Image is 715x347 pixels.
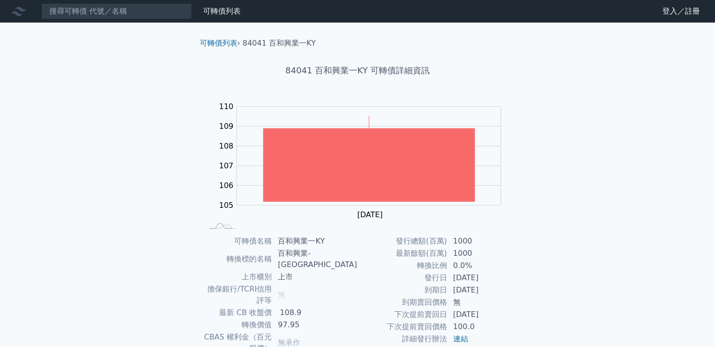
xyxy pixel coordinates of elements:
td: 1000 [448,247,512,260]
span: 無承作 [278,338,300,347]
td: 轉換價值 [204,319,273,331]
td: 100.0 [448,321,512,333]
h1: 84041 百和興業一KY 可轉債詳細資訊 [192,64,523,77]
td: [DATE] [448,272,512,284]
td: 下次提前賣回價格 [358,321,448,333]
td: 百和興業一KY [272,235,357,247]
a: 可轉債列表 [200,39,237,47]
td: 發行總額(百萬) [358,235,448,247]
g: Series [263,116,475,202]
li: › [200,38,240,49]
span: 無 [278,290,285,299]
g: Chart [214,102,515,219]
td: 下次提前賣回日 [358,308,448,321]
td: 可轉債名稱 [204,235,273,247]
td: 到期賣回價格 [358,296,448,308]
td: 到期日 [358,284,448,296]
div: 108.9 [278,307,303,318]
li: 84041 百和興業一KY [243,38,316,49]
td: 詳細發行辦法 [358,333,448,345]
td: 上市櫃別 [204,271,273,283]
tspan: 107 [219,161,234,170]
td: 上市 [272,271,357,283]
tspan: 108 [219,142,234,150]
tspan: 110 [219,102,234,111]
td: 1000 [448,235,512,247]
td: 擔保銀行/TCRI信用評等 [204,283,273,307]
td: [DATE] [448,284,512,296]
a: 可轉債列表 [203,7,241,16]
td: [DATE] [448,308,512,321]
tspan: 106 [219,181,234,190]
td: 最新餘額(百萬) [358,247,448,260]
td: 97.95 [272,319,357,331]
a: 連結 [453,334,468,343]
tspan: [DATE] [357,210,383,219]
td: 發行日 [358,272,448,284]
td: 轉換比例 [358,260,448,272]
tspan: 105 [219,201,234,210]
a: 登入／註冊 [655,4,707,19]
tspan: 109 [219,122,234,131]
td: 無 [448,296,512,308]
td: 最新 CB 收盤價 [204,307,273,319]
td: 轉換標的名稱 [204,247,273,271]
input: 搜尋可轉債 代號／名稱 [41,3,192,19]
td: 百和興業-[GEOGRAPHIC_DATA] [272,247,357,271]
td: 0.0% [448,260,512,272]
